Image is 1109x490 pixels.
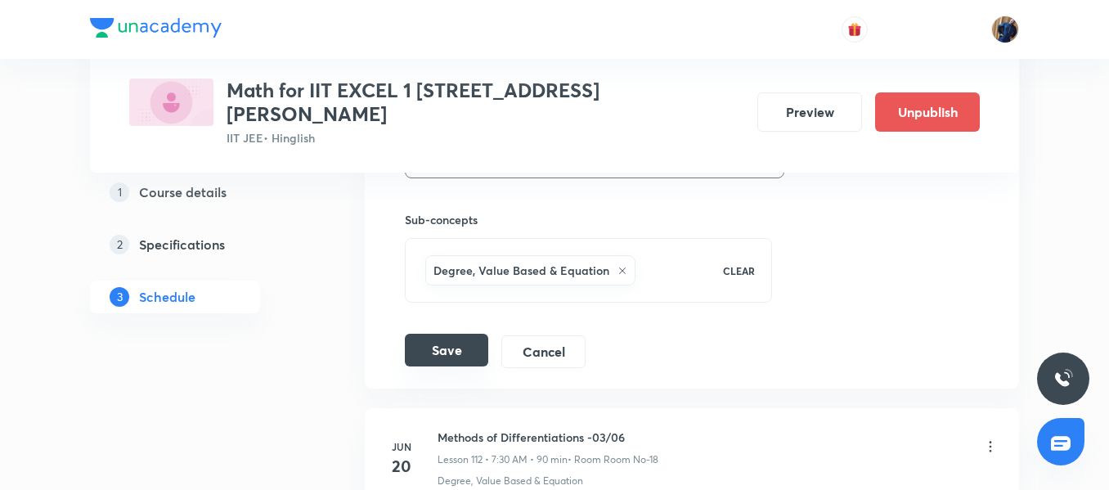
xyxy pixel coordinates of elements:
[90,18,222,38] img: Company Logo
[129,79,213,126] img: 3AC5349F-4962-4093-B4A4-39F78E2F4F85_plus.png
[433,262,609,279] h6: Degree, Value Based & Equation
[110,287,129,307] p: 3
[847,22,862,37] img: avatar
[438,452,568,467] p: Lesson 112 • 7:30 AM • 90 min
[139,287,195,307] h5: Schedule
[991,16,1019,43] img: Sudipto roy
[110,235,129,254] p: 2
[568,452,658,467] p: • Room Room No-18
[405,211,772,228] h6: Sub-concepts
[1053,369,1073,389] img: ttu
[438,474,583,488] p: Degree, Value Based & Equation
[227,79,744,126] h3: Math for IIT EXCEL 1 [STREET_ADDRESS][PERSON_NAME]
[723,263,755,278] p: CLEAR
[757,92,862,132] button: Preview
[139,182,227,202] h5: Course details
[438,429,658,446] h6: Methods of Differentiations -03/06
[110,182,129,202] p: 1
[90,176,312,209] a: 1Course details
[385,439,418,454] h6: Jun
[842,16,868,43] button: avatar
[139,235,225,254] h5: Specifications
[90,18,222,42] a: Company Logo
[875,92,980,132] button: Unpublish
[227,129,744,146] p: IIT JEE • Hinglish
[385,454,418,479] h4: 20
[405,334,488,366] button: Save
[501,335,586,368] button: Cancel
[90,228,312,261] a: 2Specifications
